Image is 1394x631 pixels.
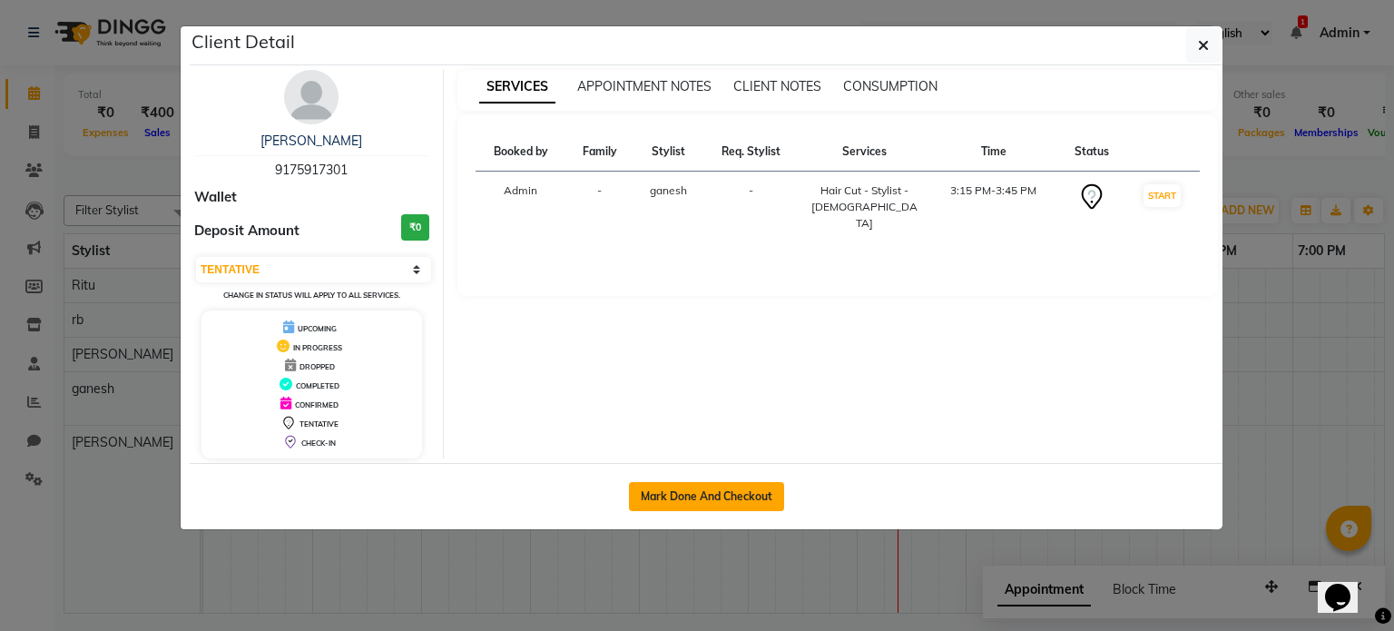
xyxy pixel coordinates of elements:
small: Change in status will apply to all services. [223,291,400,300]
span: Deposit Amount [194,221,299,242]
th: Status [1058,133,1125,172]
th: Stylist [633,133,703,172]
span: SERVICES [479,71,555,104]
td: Admin [476,172,566,243]
span: DROPPED [299,362,335,371]
span: TENTATIVE [299,419,339,429]
span: CLIENT NOTES [733,78,821,94]
span: ganesh [650,183,687,197]
span: CHECK-IN [301,439,336,448]
span: COMPLETED [296,381,339,390]
iframe: chat widget [1318,558,1376,613]
span: CONSUMPTION [843,78,938,94]
a: [PERSON_NAME] [260,133,362,149]
th: Time [929,133,1058,172]
span: 9175917301 [275,162,348,178]
span: IN PROGRESS [293,343,342,352]
button: Mark Done And Checkout [629,482,784,511]
span: APPOINTMENT NOTES [577,78,712,94]
button: START [1144,184,1181,207]
img: avatar [284,70,339,124]
th: Services [800,133,929,172]
td: - [566,172,633,243]
span: CONFIRMED [295,400,339,409]
th: Family [566,133,633,172]
span: UPCOMING [298,324,337,333]
th: Req. Stylist [703,133,800,172]
span: Wallet [194,187,237,208]
td: 3:15 PM-3:45 PM [929,172,1058,243]
h5: Client Detail [191,28,295,55]
td: - [703,172,800,243]
h3: ₹0 [401,214,429,241]
div: Hair Cut - Stylist - [DEMOGRAPHIC_DATA] [810,182,918,232]
th: Booked by [476,133,566,172]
